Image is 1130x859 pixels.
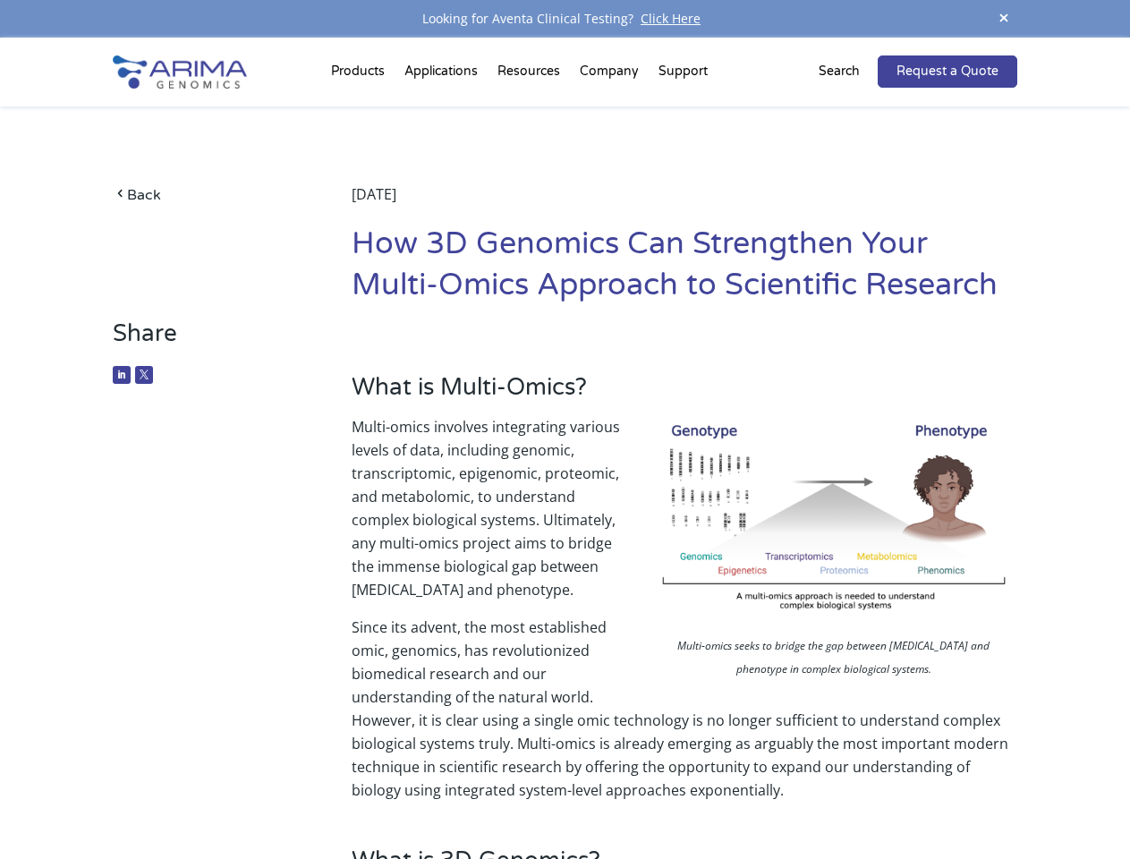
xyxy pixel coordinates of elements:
a: Click Here [633,10,708,27]
p: Multi-omics involves integrating various levels of data, including genomic, transcriptomic, epige... [352,415,1017,616]
p: Multi-omics seeks to bridge the gap between [MEDICAL_DATA] and phenotype in complex biological sy... [650,634,1017,685]
p: Since its advent, the most established omic, genomics, has revolutionized biomedical research and... [352,616,1017,802]
div: Looking for Aventa Clinical Testing? [113,7,1016,30]
p: Search [819,60,860,83]
h3: What is Multi-Omics? [352,373,1017,415]
img: Arima-Genomics-logo [113,55,247,89]
h1: How 3D Genomics Can Strengthen Your Multi-Omics Approach to Scientific Research [352,224,1017,319]
h3: Share [113,319,302,361]
div: [DATE] [352,183,1017,224]
a: Request a Quote [878,55,1017,88]
a: Back [113,183,302,207]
